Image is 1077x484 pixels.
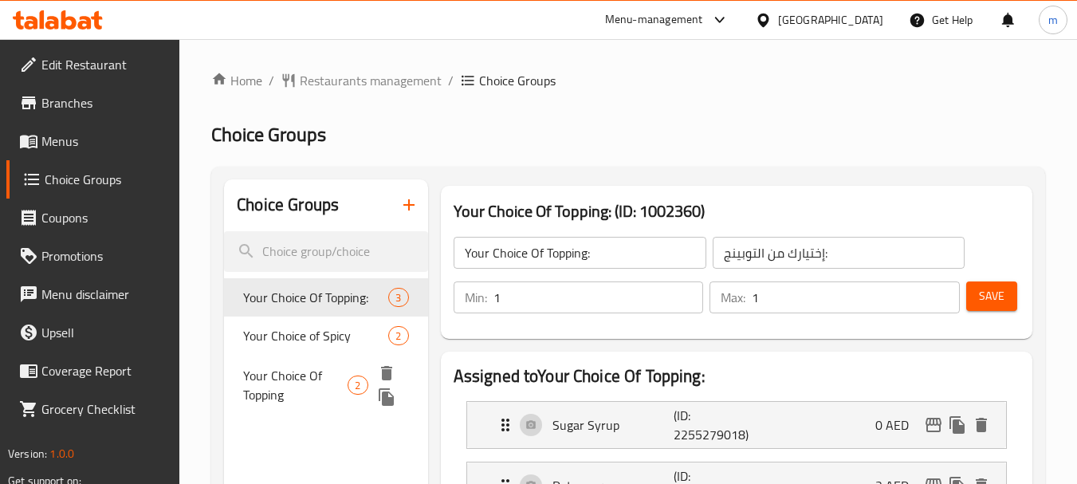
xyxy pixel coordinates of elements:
[269,71,274,90] li: /
[922,413,945,437] button: edit
[224,278,427,317] div: Your Choice Of Topping:3
[388,326,408,345] div: Choices
[479,71,556,90] span: Choice Groups
[389,329,407,344] span: 2
[224,231,427,272] input: search
[979,286,1004,306] span: Save
[243,288,388,307] span: Your Choice Of Topping:
[41,399,167,419] span: Grocery Checklist
[6,160,180,199] a: Choice Groups
[6,84,180,122] a: Branches
[1048,11,1058,29] span: m
[6,237,180,275] a: Promotions
[969,413,993,437] button: delete
[875,415,922,435] p: 0 AED
[552,415,674,435] p: Sugar Syrup
[945,413,969,437] button: duplicate
[41,208,167,227] span: Coupons
[388,288,408,307] div: Choices
[6,122,180,160] a: Menus
[41,361,167,380] span: Coverage Report
[6,275,180,313] a: Menu disclaimer
[224,317,427,355] div: Your Choice of Spicy2
[300,71,442,90] span: Restaurants management
[243,366,348,404] span: Your Choice Of Topping
[281,71,442,90] a: Restaurants management
[211,71,1045,90] nav: breadcrumb
[6,45,180,84] a: Edit Restaurant
[465,288,487,307] p: Min:
[6,390,180,428] a: Grocery Checklist
[237,193,339,217] h2: Choice Groups
[224,355,427,415] div: Your Choice Of Topping2deleteduplicate
[721,288,745,307] p: Max:
[605,10,703,30] div: Menu-management
[674,406,755,444] p: (ID: 2255279018)
[448,71,454,90] li: /
[375,361,399,385] button: delete
[41,132,167,151] span: Menus
[6,352,180,390] a: Coverage Report
[389,290,407,305] span: 3
[454,364,1020,388] h2: Assigned to Your Choice Of Topping:
[966,281,1017,311] button: Save
[45,170,167,189] span: Choice Groups
[41,285,167,304] span: Menu disclaimer
[454,395,1020,455] li: Expand
[41,246,167,266] span: Promotions
[41,93,167,112] span: Branches
[41,55,167,74] span: Edit Restaurant
[348,378,367,393] span: 2
[454,199,1020,224] h3: Your Choice Of Topping: (ID: 1002360)
[778,11,883,29] div: [GEOGRAPHIC_DATA]
[375,385,399,409] button: duplicate
[41,323,167,342] span: Upsell
[6,199,180,237] a: Coupons
[49,443,74,464] span: 1.0.0
[6,313,180,352] a: Upsell
[467,402,1006,448] div: Expand
[8,443,47,464] span: Version:
[348,376,368,395] div: Choices
[211,116,326,152] span: Choice Groups
[211,71,262,90] a: Home
[243,326,388,345] span: Your Choice of Spicy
